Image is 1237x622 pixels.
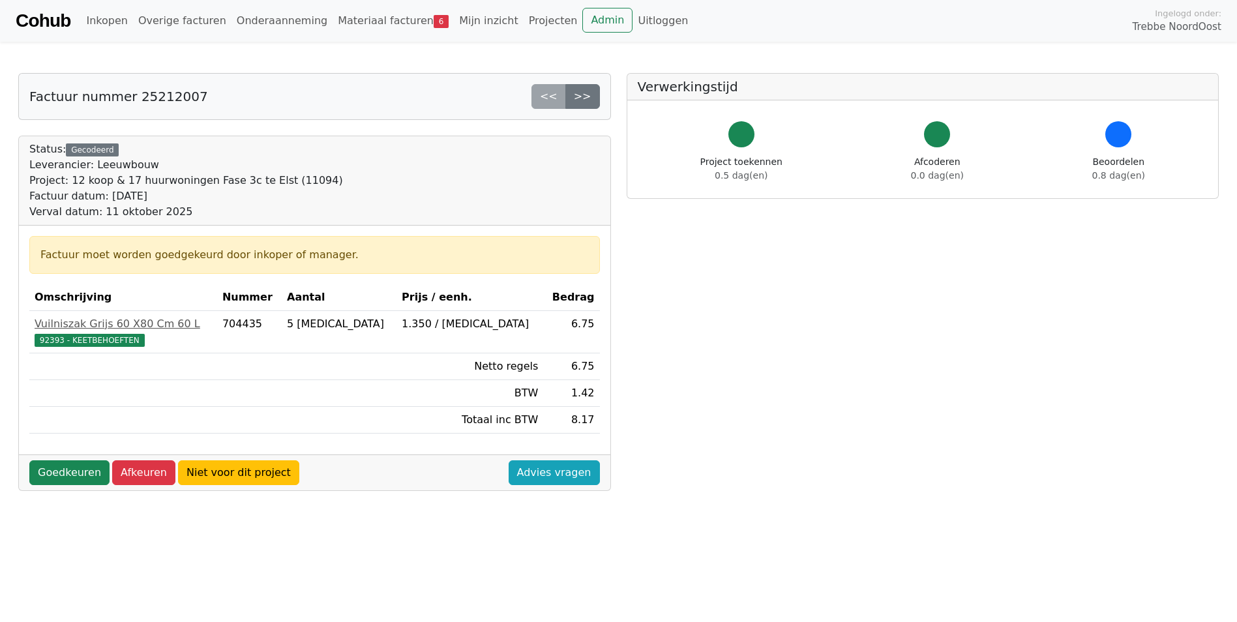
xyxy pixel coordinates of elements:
span: 92393 - KEETBEHOEFTEN [35,334,145,347]
a: Admin [582,8,633,33]
div: Leverancier: Leeuwbouw [29,157,343,173]
td: BTW [396,380,543,407]
a: Overige facturen [133,8,231,34]
h5: Factuur nummer 25212007 [29,89,208,104]
a: Uitloggen [633,8,693,34]
a: Cohub [16,5,70,37]
div: 5 [MEDICAL_DATA] [287,316,391,332]
div: Factuur datum: [DATE] [29,188,343,204]
a: Materiaal facturen6 [333,8,454,34]
td: Totaal inc BTW [396,407,543,434]
a: Mijn inzicht [454,8,524,34]
a: Onderaanneming [231,8,333,34]
th: Omschrijving [29,284,217,311]
span: Ingelogd onder: [1155,7,1221,20]
a: Projecten [524,8,583,34]
a: Afkeuren [112,460,175,485]
span: 0.0 dag(en) [911,170,964,181]
div: Project toekennen [700,155,782,183]
div: Project: 12 koop & 17 huurwoningen Fase 3c te Elst (11094) [29,173,343,188]
th: Aantal [282,284,396,311]
th: Bedrag [543,284,599,311]
div: Afcoderen [911,155,964,183]
a: Advies vragen [509,460,600,485]
div: Gecodeerd [66,143,119,156]
a: Goedkeuren [29,460,110,485]
td: 6.75 [543,311,599,353]
span: Trebbe NoordOost [1133,20,1221,35]
td: 1.42 [543,380,599,407]
h5: Verwerkingstijd [638,79,1208,95]
a: Inkopen [81,8,132,34]
th: Nummer [217,284,282,311]
td: Netto regels [396,353,543,380]
a: >> [565,84,600,109]
span: 6 [434,15,449,28]
div: Beoordelen [1092,155,1145,183]
th: Prijs / eenh. [396,284,543,311]
td: 6.75 [543,353,599,380]
div: Status: [29,141,343,220]
a: Vuilniszak Grijs 60 X80 Cm 60 L92393 - KEETBEHOEFTEN [35,316,212,348]
span: 0.5 dag(en) [715,170,768,181]
div: Vuilniszak Grijs 60 X80 Cm 60 L [35,316,212,332]
a: Niet voor dit project [178,460,299,485]
span: 0.8 dag(en) [1092,170,1145,181]
td: 8.17 [543,407,599,434]
div: Verval datum: 11 oktober 2025 [29,204,343,220]
td: 704435 [217,311,282,353]
div: 1.350 / [MEDICAL_DATA] [402,316,538,332]
div: Factuur moet worden goedgekeurd door inkoper of manager. [40,247,589,263]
